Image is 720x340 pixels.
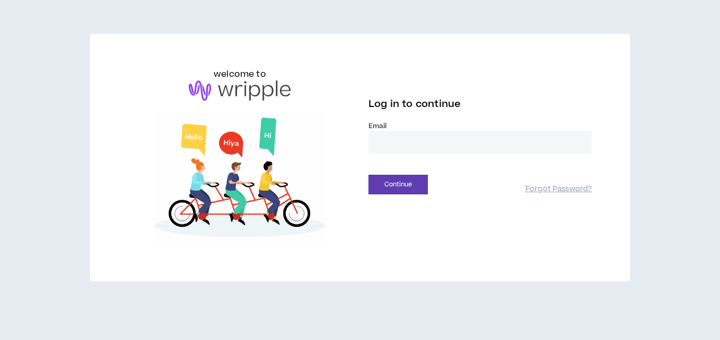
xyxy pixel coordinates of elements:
[128,111,352,247] img: Welcome to Wripple
[214,68,266,80] h6: welcome to
[368,175,428,194] button: Continue
[525,184,592,194] a: Forgot Password?
[368,121,592,131] label: Email
[368,97,461,111] span: Log in to continue
[189,80,291,101] img: logo-brand.png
